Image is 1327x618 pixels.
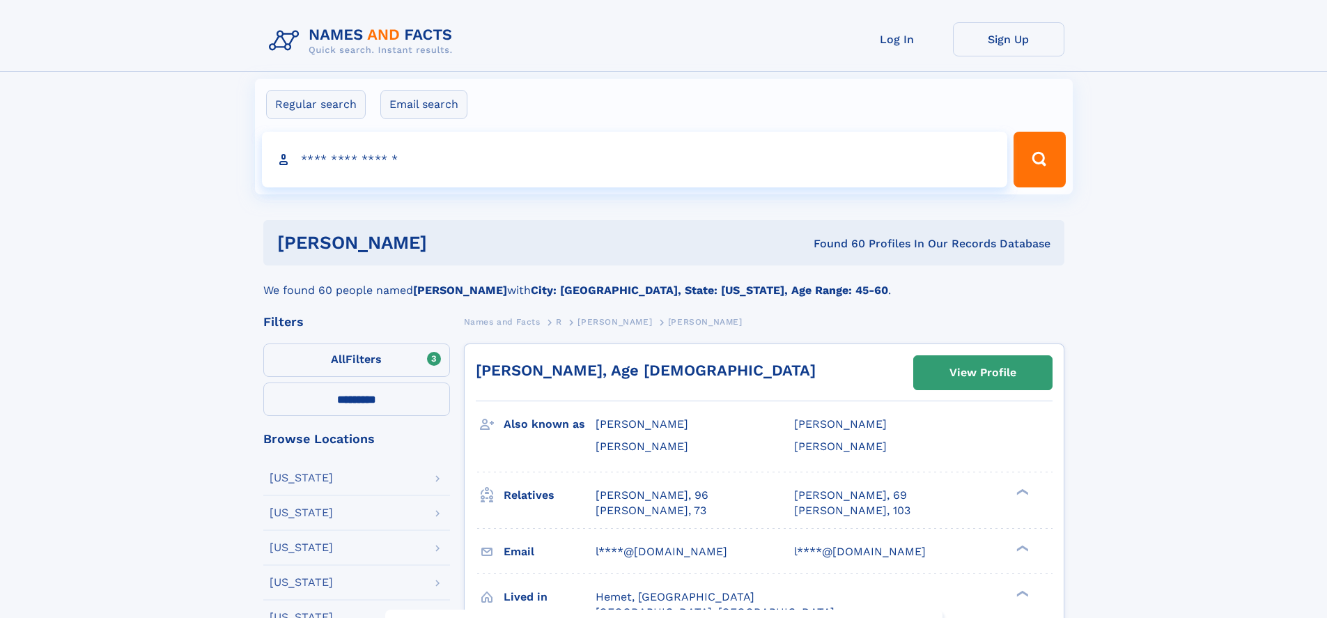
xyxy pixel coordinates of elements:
[556,313,562,330] a: R
[464,313,541,330] a: Names and Facts
[794,503,910,518] a: [PERSON_NAME], 103
[263,265,1064,299] div: We found 60 people named with .
[794,488,907,503] a: [PERSON_NAME], 69
[476,362,816,379] a: [PERSON_NAME], Age [DEMOGRAPHIC_DATA]
[504,412,596,436] h3: Also known as
[270,542,333,553] div: [US_STATE]
[270,577,333,588] div: [US_STATE]
[263,343,450,377] label: Filters
[413,284,507,297] b: [PERSON_NAME]
[263,316,450,328] div: Filters
[504,484,596,507] h3: Relatives
[262,132,1008,187] input: search input
[577,313,652,330] a: [PERSON_NAME]
[953,22,1064,56] a: Sign Up
[1013,589,1030,598] div: ❯
[531,284,888,297] b: City: [GEOGRAPHIC_DATA], State: [US_STATE], Age Range: 45-60
[1014,132,1065,187] button: Search Button
[596,503,706,518] a: [PERSON_NAME], 73
[1013,543,1030,553] div: ❯
[596,440,688,453] span: [PERSON_NAME]
[263,433,450,445] div: Browse Locations
[1013,487,1030,496] div: ❯
[596,417,688,431] span: [PERSON_NAME]
[596,488,708,503] a: [PERSON_NAME], 96
[556,317,562,327] span: R
[270,507,333,518] div: [US_STATE]
[841,22,953,56] a: Log In
[331,353,346,366] span: All
[596,590,754,603] span: Hemet, [GEOGRAPHIC_DATA]
[949,357,1016,389] div: View Profile
[270,472,333,484] div: [US_STATE]
[380,90,467,119] label: Email search
[263,22,464,60] img: Logo Names and Facts
[504,585,596,609] h3: Lived in
[620,236,1050,252] div: Found 60 Profiles In Our Records Database
[577,317,652,327] span: [PERSON_NAME]
[794,440,887,453] span: [PERSON_NAME]
[504,540,596,564] h3: Email
[266,90,366,119] label: Regular search
[277,234,621,252] h1: [PERSON_NAME]
[914,356,1052,389] a: View Profile
[668,317,743,327] span: [PERSON_NAME]
[794,417,887,431] span: [PERSON_NAME]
